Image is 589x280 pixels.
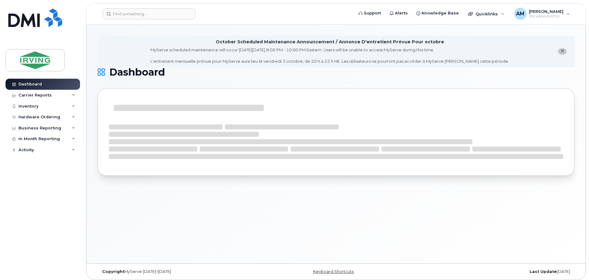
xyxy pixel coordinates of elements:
strong: Copyright [102,269,124,274]
a: Keyboard Shortcuts [313,269,354,274]
div: MyServe [DATE]–[DATE] [98,269,257,274]
strong: Last Update [530,269,557,274]
span: Dashboard [109,68,165,77]
div: MyServe scheduled maintenance will occur [DATE][DATE] 8:00 PM - 10:00 PM Eastern. Users will be u... [150,47,509,64]
div: October Scheduled Maintenance Announcement / Annonce D'entretient Prévue Pour octobre [216,39,444,45]
div: [DATE] [415,269,575,274]
button: close notification [558,48,567,55]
